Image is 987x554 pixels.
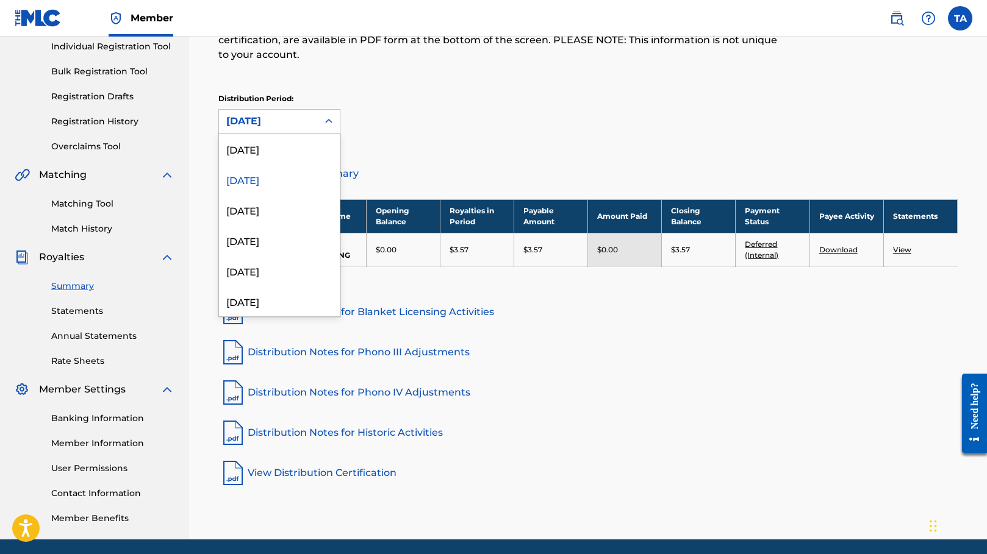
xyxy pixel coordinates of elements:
[218,18,788,62] p: Notes on blanket licensing activities and dates for historical unmatched royalties, as well as th...
[51,222,174,235] a: Match History
[440,199,514,233] th: Royalties in Period
[366,199,440,233] th: Opening Balance
[218,93,340,104] p: Distribution Period:
[219,255,340,286] div: [DATE]
[219,133,340,164] div: [DATE]
[893,245,911,254] a: View
[51,40,174,53] a: Individual Registration Tool
[51,140,174,153] a: Overclaims Tool
[218,418,958,447] a: Distribution Notes for Historic Activities
[218,458,248,488] img: pdf
[51,437,174,450] a: Member Information
[883,199,957,233] th: Statements
[160,250,174,265] img: expand
[51,412,174,425] a: Banking Information
[51,487,174,500] a: Contact Information
[15,382,29,397] img: Member Settings
[218,338,248,367] img: pdf
[218,378,958,407] a: Distribution Notes for Phono IV Adjustments
[218,418,248,447] img: pdf
[948,6,972,30] div: User Menu
[218,159,958,188] a: Distribution Summary
[51,90,174,103] a: Registration Drafts
[885,6,909,30] a: Public Search
[588,199,662,233] th: Amount Paid
[219,194,340,225] div: [DATE]
[51,355,174,368] a: Rate Sheets
[51,115,174,128] a: Registration History
[218,338,958,367] a: Distribution Notes for Phono III Adjustments
[15,168,30,182] img: Matching
[745,240,778,260] a: Deferred (Internal)
[15,250,29,265] img: Royalties
[376,244,397,255] p: $0.00
[662,199,736,233] th: Closing Balance
[930,508,937,544] div: Drag
[131,11,173,25] span: Member
[218,458,958,488] a: View Distribution Certification
[51,512,174,525] a: Member Benefits
[51,462,174,475] a: User Permissions
[51,197,174,210] a: Matching Tool
[160,168,174,182] img: expand
[597,244,618,255] p: $0.00
[51,280,174,293] a: Summary
[219,225,340,255] div: [DATE]
[889,11,904,26] img: search
[219,286,340,316] div: [DATE]
[39,382,126,397] span: Member Settings
[51,65,174,78] a: Bulk Registration Tool
[160,382,174,397] img: expand
[218,378,248,407] img: pdf
[514,199,588,233] th: Payable Amount
[671,244,690,255] p: $3.57
[226,114,310,129] div: [DATE]
[809,199,883,233] th: Payee Activity
[15,9,62,27] img: MLC Logo
[819,245,858,254] a: Download
[736,199,809,233] th: Payment Status
[916,6,941,30] div: Help
[218,297,958,327] a: Distribution Notes for Blanket Licensing Activities
[51,330,174,343] a: Annual Statements
[39,168,87,182] span: Matching
[51,305,174,318] a: Statements
[523,244,542,255] p: $3.57
[219,164,340,194] div: [DATE]
[953,364,987,463] iframe: Resource Center
[921,11,936,26] img: help
[39,250,84,265] span: Royalties
[109,11,123,26] img: Top Rightsholder
[926,495,987,554] iframe: Chat Widget
[450,244,468,255] p: $3.57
